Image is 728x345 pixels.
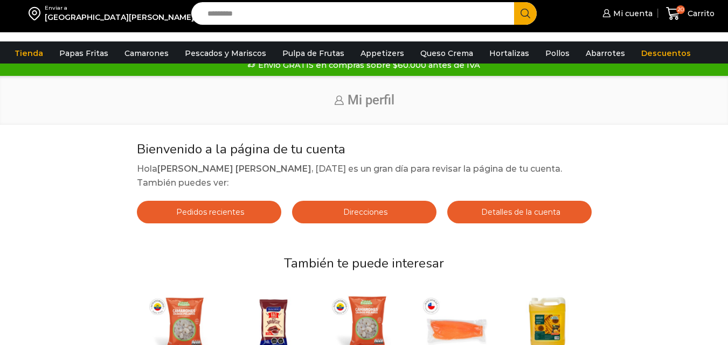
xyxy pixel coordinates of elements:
span: Carrito [685,8,715,19]
a: Mi cuenta [600,3,653,24]
span: También te puede interesar [284,255,444,272]
div: [GEOGRAPHIC_DATA][PERSON_NAME] 6416 [45,12,215,23]
a: 20 Carrito [663,1,717,26]
span: Bienvenido a la página de tu cuenta [137,140,345,158]
a: Pedidos recientes [137,201,281,223]
a: Detalles de la cuenta [447,201,592,223]
a: Pollos [540,43,575,64]
a: Camarones [119,43,174,64]
button: Search button [514,2,537,25]
a: Pulpa de Frutas [277,43,350,64]
strong: [PERSON_NAME] [PERSON_NAME] [157,164,311,174]
div: Enviar a [45,4,215,12]
span: Mi cuenta [611,8,653,19]
span: Direcciones [341,207,387,217]
img: address-field-icon.svg [29,4,45,23]
a: Papas Fritas [54,43,114,64]
span: 20 [676,5,685,14]
span: Pedidos recientes [174,207,244,217]
span: Detalles de la cuenta [479,207,560,217]
a: Hortalizas [484,43,535,64]
a: Appetizers [355,43,410,64]
a: Abarrotes [580,43,630,64]
a: Descuentos [636,43,696,64]
p: Hola , [DATE] es un gran día para revisar la página de tu cuenta. También puedes ver: [137,162,592,189]
a: Tienda [9,43,48,64]
a: Pescados y Mariscos [179,43,272,64]
a: Direcciones [292,201,436,223]
a: Queso Crema [415,43,479,64]
span: Mi perfil [348,93,394,108]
